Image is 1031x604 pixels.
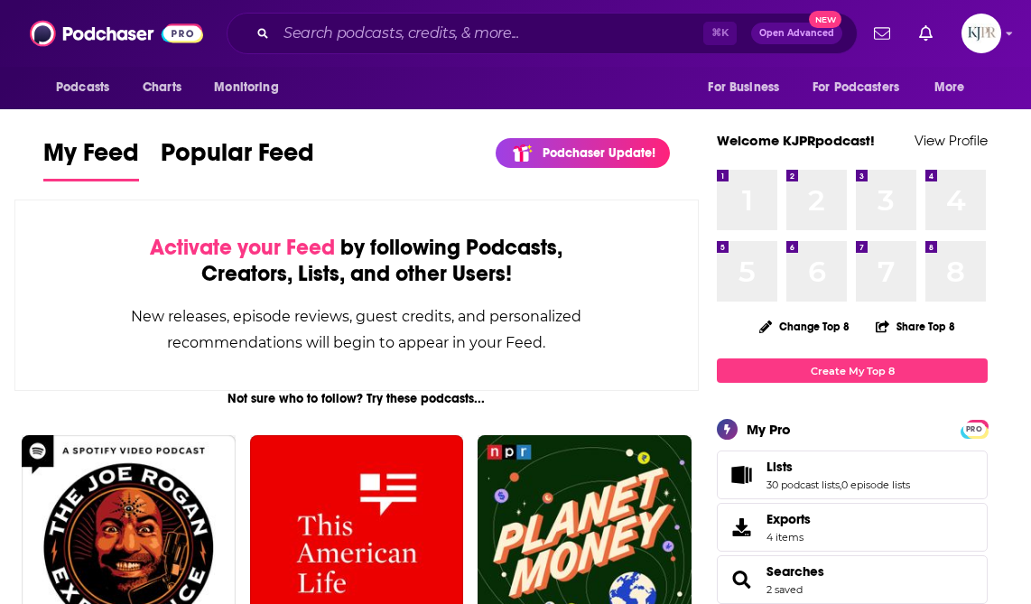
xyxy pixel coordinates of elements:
button: Share Top 8 [875,309,956,344]
button: open menu [801,70,925,105]
span: 4 items [766,531,811,544]
span: Open Advanced [759,29,834,38]
div: New releases, episode reviews, guest credits, and personalized recommendations will begin to appe... [106,303,608,356]
a: Welcome KJPRpodcast! [717,132,875,149]
button: open menu [43,70,133,105]
div: by following Podcasts, Creators, Lists, and other Users! [106,235,608,287]
button: Change Top 8 [748,315,860,338]
input: Search podcasts, credits, & more... [276,19,703,48]
span: Lists [766,459,793,475]
span: PRO [963,423,985,436]
img: Podchaser - Follow, Share and Rate Podcasts [30,16,203,51]
a: View Profile [915,132,988,149]
div: Search podcasts, credits, & more... [227,13,858,54]
button: Show profile menu [961,14,1001,53]
a: My Feed [43,137,139,181]
a: Searches [766,563,824,580]
span: Exports [766,511,811,527]
span: Charts [143,75,181,100]
span: Activate your Feed [150,234,335,261]
a: Exports [717,503,988,552]
div: My Pro [747,421,791,438]
img: User Profile [961,14,1001,53]
span: , [840,479,841,491]
a: Lists [766,459,910,475]
a: Show notifications dropdown [912,18,940,49]
span: Podcasts [56,75,109,100]
a: 30 podcast lists [766,479,840,491]
span: Searches [717,555,988,604]
span: Popular Feed [161,137,314,179]
a: Create My Top 8 [717,358,988,383]
span: Logged in as KJPRpodcast [961,14,1001,53]
a: Popular Feed [161,137,314,181]
span: Exports [723,515,759,540]
span: Lists [717,451,988,499]
span: Monitoring [214,75,278,100]
span: My Feed [43,137,139,179]
span: For Business [708,75,779,100]
span: ⌘ K [703,22,737,45]
a: 0 episode lists [841,479,910,491]
p: Podchaser Update! [543,145,655,161]
div: Not sure who to follow? Try these podcasts... [14,391,699,406]
a: 2 saved [766,583,803,596]
button: open menu [922,70,988,105]
a: Searches [723,567,759,592]
button: open menu [695,70,802,105]
span: More [934,75,965,100]
button: Open AdvancedNew [751,23,842,44]
a: PRO [963,422,985,435]
a: Show notifications dropdown [867,18,897,49]
a: Charts [131,70,192,105]
span: New [809,11,841,28]
a: Lists [723,462,759,488]
span: For Podcasters [813,75,899,100]
button: open menu [201,70,302,105]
